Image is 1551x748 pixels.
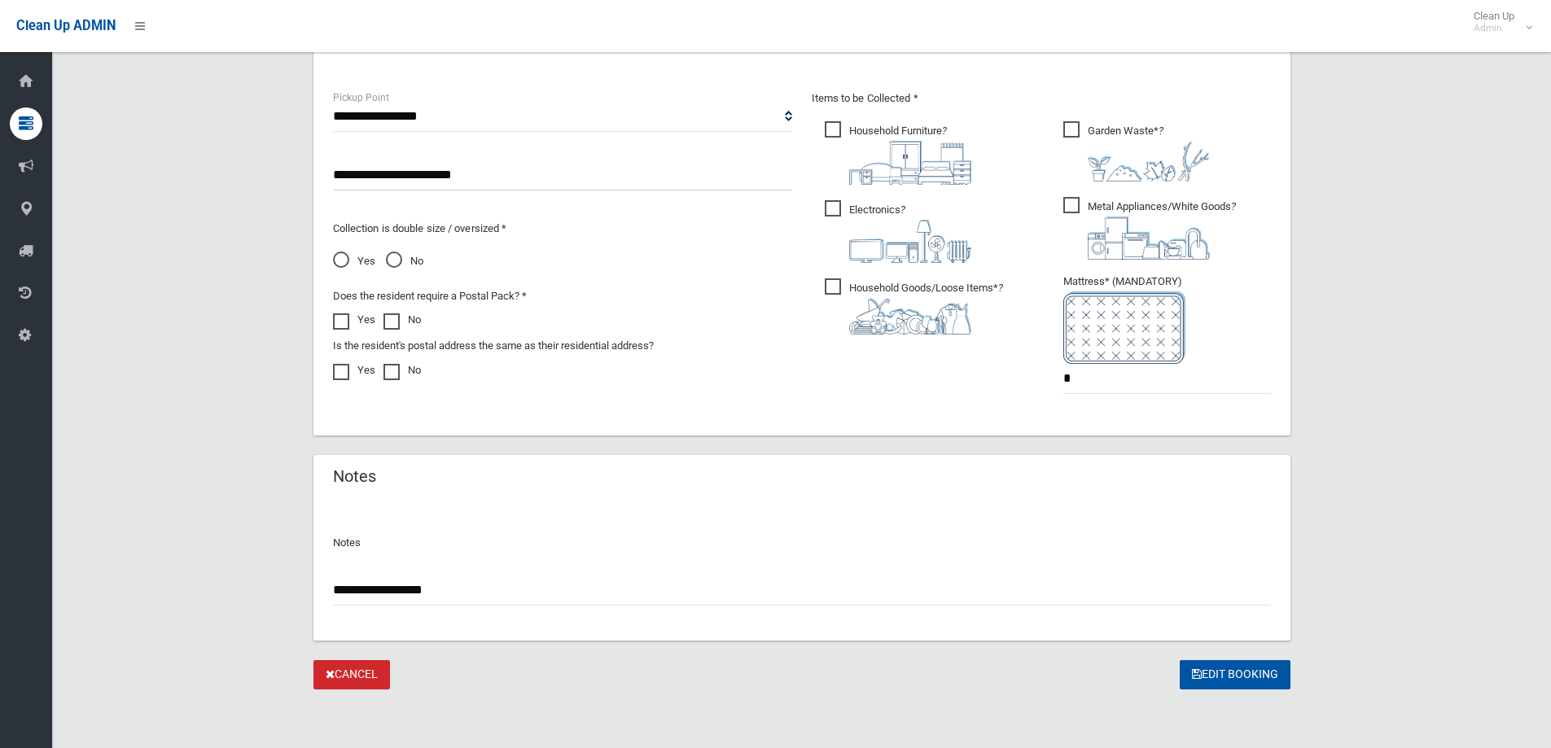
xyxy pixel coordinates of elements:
a: Cancel [313,660,390,690]
span: Garden Waste* [1063,121,1210,182]
i: ? [1088,200,1236,260]
header: Notes [313,461,396,492]
span: Clean Up ADMIN [16,18,116,33]
label: No [383,361,421,380]
span: Yes [333,252,375,271]
span: Mattress* (MANDATORY) [1063,275,1271,364]
i: ? [849,282,1003,335]
label: No [383,310,421,330]
span: Clean Up [1466,10,1531,34]
img: aa9efdbe659d29b613fca23ba79d85cb.png [849,141,971,185]
img: 4fd8a5c772b2c999c83690221e5242e0.png [1088,141,1210,182]
label: Is the resident's postal address the same as their residential address? [333,336,654,356]
span: Household Goods/Loose Items* [825,278,1003,335]
small: Admin [1474,22,1514,34]
p: Collection is double size / oversized * [333,219,792,238]
i: ? [849,203,971,263]
img: 394712a680b73dbc3d2a6a3a7ffe5a07.png [849,220,971,263]
label: Yes [333,310,375,330]
i: ? [1088,125,1210,182]
span: Metal Appliances/White Goods [1063,197,1236,260]
i: ? [849,125,971,185]
button: Edit Booking [1180,660,1290,690]
img: e7408bece873d2c1783593a074e5cb2f.png [1063,291,1185,364]
p: Items to be Collected * [812,89,1271,108]
label: Does the resident require a Postal Pack? * [333,287,527,306]
img: b13cc3517677393f34c0a387616ef184.png [849,298,971,335]
span: Electronics [825,200,971,263]
span: Household Furniture [825,121,971,185]
p: Notes [333,533,1271,553]
label: Yes [333,361,375,380]
img: 36c1b0289cb1767239cdd3de9e694f19.png [1088,217,1210,260]
span: No [386,252,423,271]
